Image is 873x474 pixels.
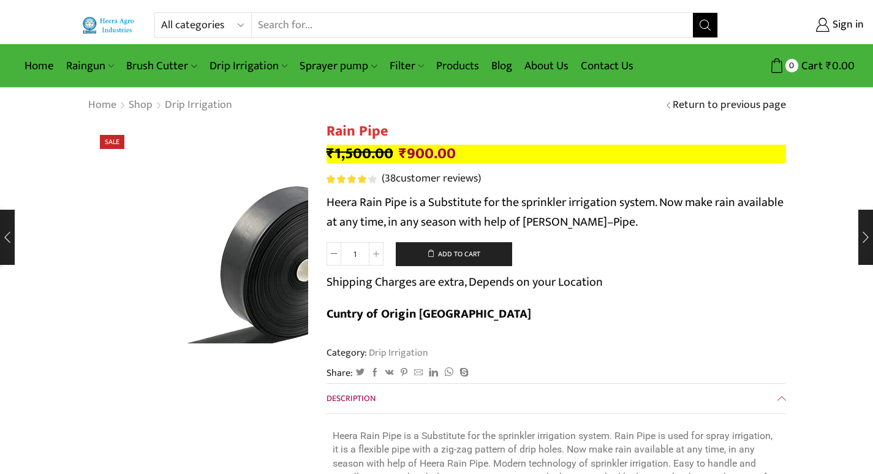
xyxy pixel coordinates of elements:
[730,55,855,77] a: 0 Cart ₹0.00
[384,52,430,80] a: Filter
[327,175,379,183] span: 38
[88,123,394,429] img: Heera Rain Pipe
[327,192,784,232] span: Heera Rain Pipe is a Substitute for the sprinkler irrigation system. Now make rain available at a...
[293,52,383,80] a: Sprayer pump
[100,135,124,149] span: Sale
[327,123,786,140] h1: Rain Pipe
[327,366,353,380] span: Share:
[327,141,393,166] bdi: 1,500.00
[518,52,575,80] a: About Us
[203,52,293,80] a: Drip Irrigation
[575,52,640,80] a: Contact Us
[399,141,456,166] bdi: 900.00
[385,169,396,188] span: 38
[693,13,717,37] button: Search button
[120,52,203,80] a: Brush Cutter
[798,58,823,74] span: Cart
[60,52,120,80] a: Raingun
[327,391,376,405] span: Description
[327,272,603,292] p: Shipping Charges are extra, Depends on your Location
[327,175,376,183] div: Rated 4.13 out of 5
[128,97,153,113] a: Shop
[327,304,531,324] b: Cuntry of Origin [GEOGRAPHIC_DATA]
[18,52,60,80] a: Home
[785,59,798,72] span: 0
[88,97,117,113] a: Home
[164,97,233,113] a: Drip Irrigation
[327,175,368,183] span: Rated out of 5 based on customer ratings
[327,346,428,360] span: Category:
[826,56,832,75] span: ₹
[830,17,864,33] span: Sign in
[252,13,693,37] input: Search for...
[736,14,864,36] a: Sign in
[341,242,369,266] input: Product quantity
[396,242,512,267] button: Add to cart
[485,52,518,80] a: Blog
[430,52,485,80] a: Products
[673,97,786,113] a: Return to previous page
[327,141,334,166] span: ₹
[327,384,786,413] a: Description
[399,141,407,166] span: ₹
[382,171,481,187] a: (38customer reviews)
[826,56,855,75] bdi: 0.00
[367,345,428,361] a: Drip Irrigation
[88,97,233,113] nav: Breadcrumb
